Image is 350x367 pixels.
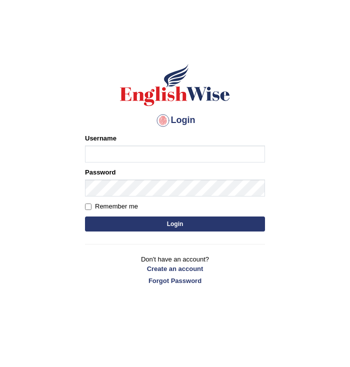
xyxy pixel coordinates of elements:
[85,112,265,128] h4: Login
[85,167,115,177] label: Password
[85,133,116,143] label: Username
[85,203,91,210] input: Remember me
[85,264,265,273] a: Create an account
[85,254,265,285] p: Don't have an account?
[85,276,265,285] a: Forgot Password
[85,216,265,231] button: Login
[118,62,232,107] img: Logo of English Wise sign in for intelligent practice with AI
[85,201,138,211] label: Remember me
